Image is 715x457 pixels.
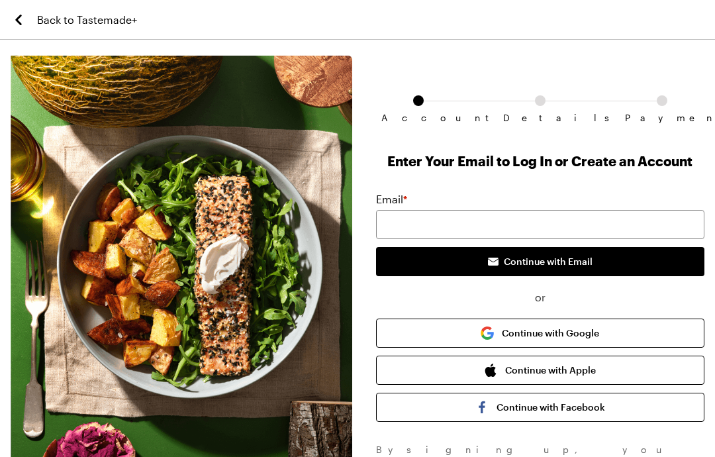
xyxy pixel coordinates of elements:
[376,289,704,305] span: or
[376,191,407,207] label: Email
[503,113,577,123] span: Details
[376,95,704,113] ol: Subscription checkout form navigation
[376,319,704,348] button: Continue with Google
[376,247,704,276] button: Continue with Email
[625,113,699,123] span: Payment
[381,113,455,123] span: Account
[376,152,704,170] h1: Enter Your Email to Log In or Create an Account
[376,393,704,422] button: Continue with Facebook
[376,356,704,385] button: Continue with Apple
[504,255,593,268] span: Continue with Email
[37,12,137,28] span: Back to Tastemade+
